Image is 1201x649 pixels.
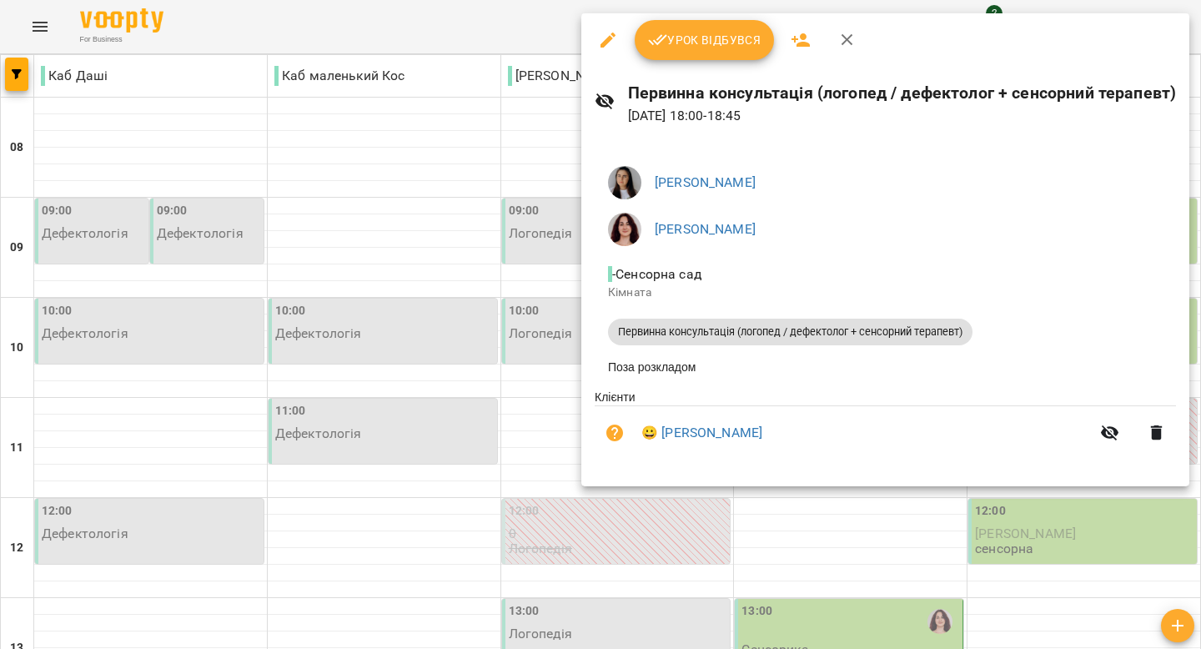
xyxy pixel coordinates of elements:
span: - Сенсорна сад [608,266,705,282]
img: 170a41ecacc6101aff12a142c38b6f34.jpeg [608,213,641,246]
button: Візит ще не сплачено. Додати оплату? [595,413,635,453]
span: Урок відбувся [648,30,761,50]
p: [DATE] 18:00 - 18:45 [628,106,1177,126]
a: [PERSON_NAME] [655,174,756,190]
a: [PERSON_NAME] [655,221,756,237]
h6: Первинна консультація (логопед / дефектолог + сенсорний терапевт) [628,80,1177,106]
button: Урок відбувся [635,20,775,60]
p: Кімната [608,284,1163,301]
a: 😀 [PERSON_NAME] [641,423,762,443]
span: Первинна консультація (логопед / дефектолог + сенсорний терапевт) [608,324,972,340]
li: Поза розкладом [595,352,1176,382]
ul: Клієнти [595,389,1176,466]
img: ffe5da4faf49eee650766906d88c85f8.jpg [608,166,641,199]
